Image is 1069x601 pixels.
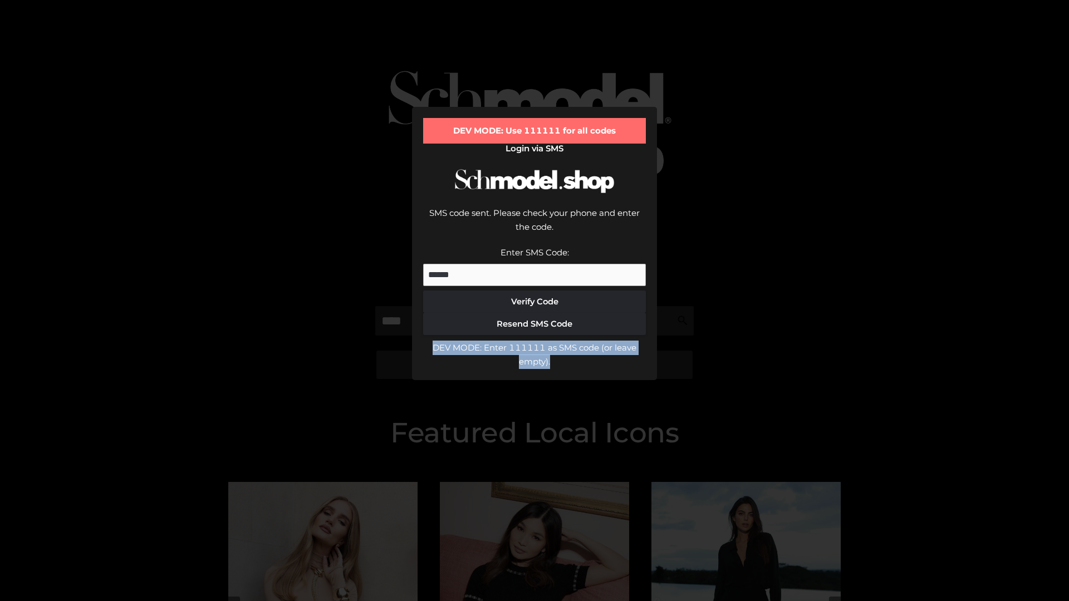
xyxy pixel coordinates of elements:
div: SMS code sent. Please check your phone and enter the code. [423,206,646,245]
button: Verify Code [423,290,646,313]
div: DEV MODE: Enter 111111 as SMS code (or leave empty). [423,341,646,369]
img: Schmodel Logo [451,159,618,203]
h2: Login via SMS [423,144,646,154]
button: Resend SMS Code [423,313,646,335]
div: DEV MODE: Use 111111 for all codes [423,118,646,144]
label: Enter SMS Code: [501,247,569,258]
